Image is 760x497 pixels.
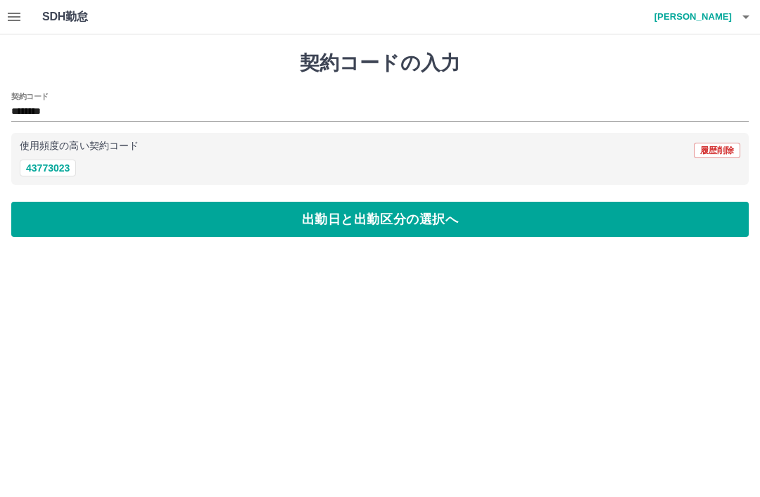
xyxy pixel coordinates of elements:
button: 43773023 [20,160,76,176]
p: 使用頻度の高い契約コード [20,141,139,151]
h1: 契約コードの入力 [11,51,749,75]
button: 履歴削除 [694,143,740,158]
button: 出勤日と出勤区分の選択へ [11,202,749,237]
h2: 契約コード [11,91,49,102]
